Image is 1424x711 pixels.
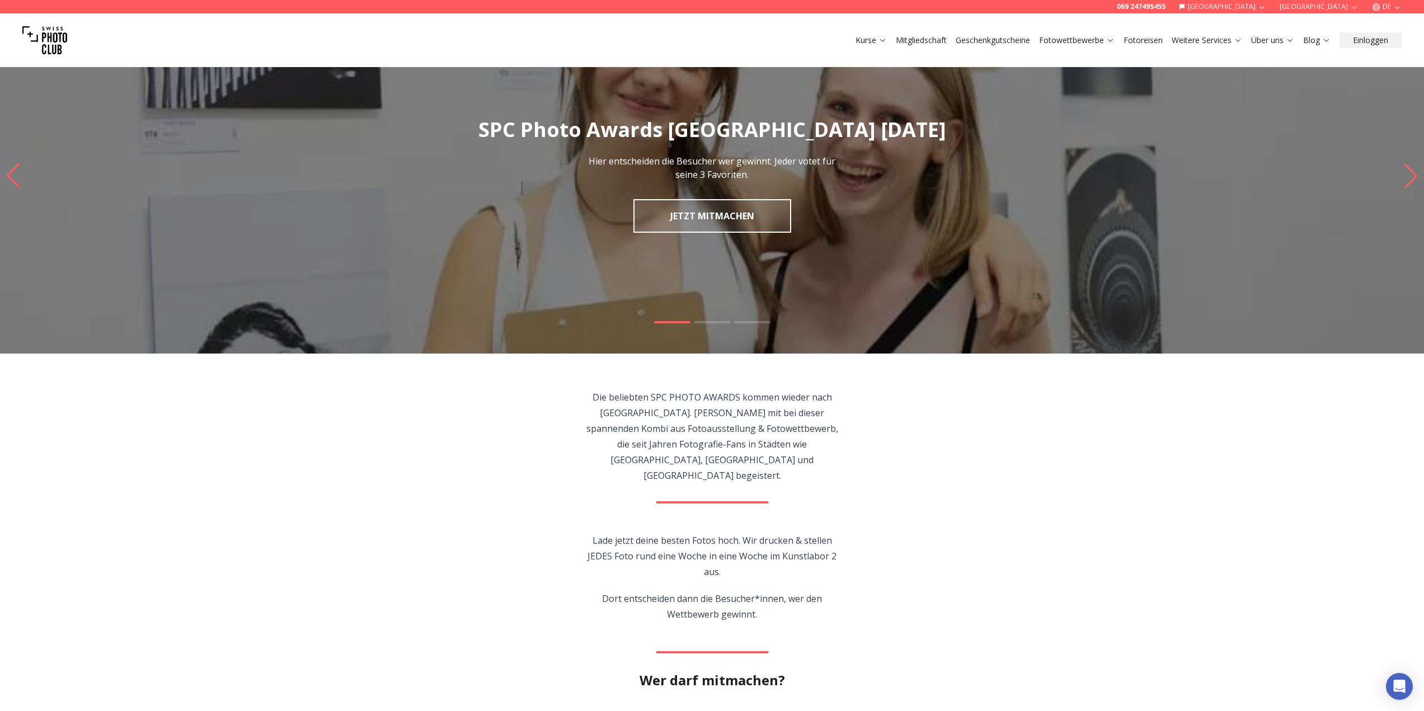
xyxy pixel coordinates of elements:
[1299,32,1335,48] button: Blog
[1119,32,1167,48] button: Fotoreisen
[1247,32,1299,48] button: Über uns
[1386,673,1413,700] div: Open Intercom Messenger
[584,389,840,483] p: Die beliebten SPC PHOTO AWARDS kommen wieder nach [GEOGRAPHIC_DATA]. [PERSON_NAME] mit bei dieser...
[1035,32,1119,48] button: Fotowettbewerbe
[851,32,891,48] button: Kurse
[896,35,947,46] a: Mitgliedschaft
[640,671,785,689] h2: Wer darf mitmachen?
[1172,35,1242,46] a: Weitere Services
[1039,35,1115,46] a: Fotowettbewerbe
[22,18,67,63] img: Swiss photo club
[633,199,791,233] a: JETZT MITMACHEN
[956,35,1030,46] a: Geschenkgutscheine
[1167,32,1247,48] button: Weitere Services
[891,32,951,48] button: Mitgliedschaft
[1117,2,1165,11] a: 069 247495455
[1251,35,1294,46] a: Über uns
[1303,35,1331,46] a: Blog
[1340,32,1402,48] button: Einloggen
[1124,35,1163,46] a: Fotoreisen
[587,154,838,181] p: Hier entscheiden die Besucher wer gewinnt. Jeder votet für seine 3 Favoriten.
[584,533,840,580] p: Lade jetzt deine besten Fotos hoch. Wir drucken & stellen JEDES Foto rund eine Woche in eine Woch...
[584,591,840,622] p: Dort entscheiden dann die Besucher*innen, wer den Wettbewerb gewinnt.
[856,35,887,46] a: Kurse
[951,32,1035,48] button: Geschenkgutscheine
